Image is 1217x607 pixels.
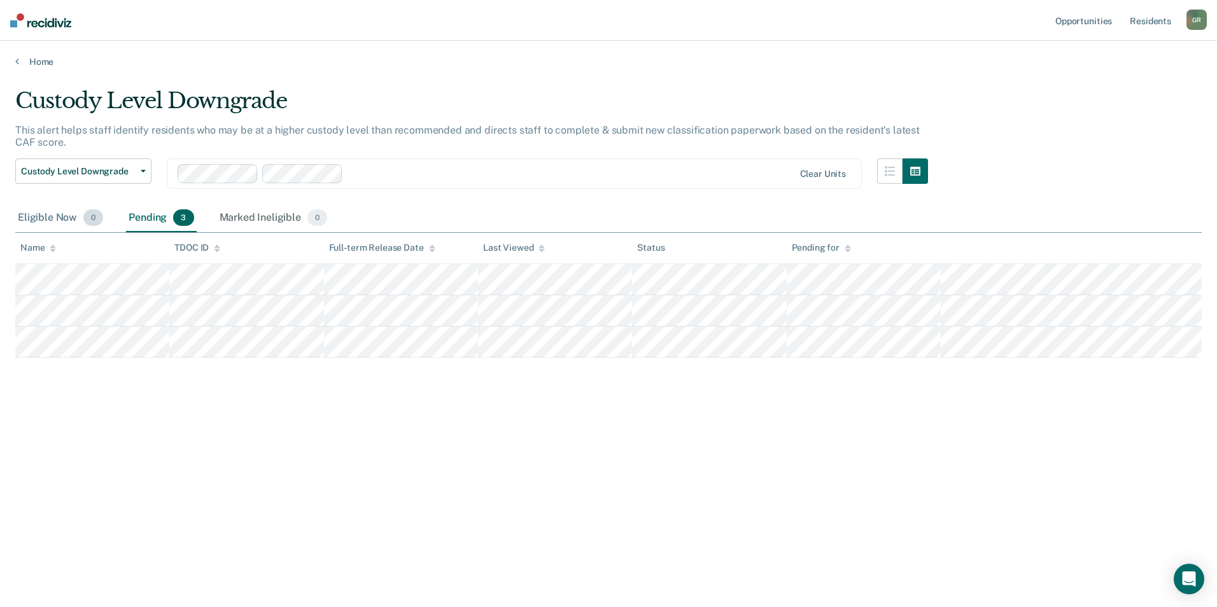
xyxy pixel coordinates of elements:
[15,204,106,232] div: Eligible Now0
[15,158,151,184] button: Custody Level Downgrade
[329,242,435,253] div: Full-term Release Date
[307,209,327,226] span: 0
[173,209,193,226] span: 3
[15,124,920,148] p: This alert helps staff identify residents who may be at a higher custody level than recommended a...
[10,13,71,27] img: Recidiviz
[800,169,847,179] div: Clear units
[217,204,330,232] div: Marked Ineligible0
[792,242,851,253] div: Pending for
[15,88,928,124] div: Custody Level Downgrade
[126,204,196,232] div: Pending3
[1186,10,1207,30] div: G R
[15,56,1202,67] a: Home
[1174,564,1204,594] div: Open Intercom Messenger
[20,242,56,253] div: Name
[637,242,665,253] div: Status
[1186,10,1207,30] button: GR
[83,209,103,226] span: 0
[174,242,220,253] div: TDOC ID
[21,166,136,177] span: Custody Level Downgrade
[483,242,545,253] div: Last Viewed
